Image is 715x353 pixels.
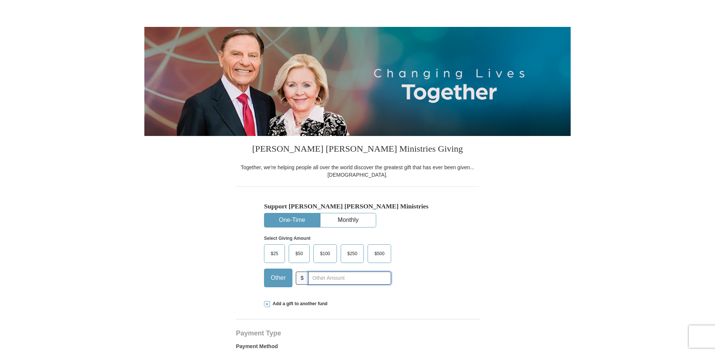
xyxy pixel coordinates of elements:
[292,248,307,259] span: $50
[236,164,479,179] div: Together, we're helping people all over the world discover the greatest gift that has ever been g...
[236,330,479,336] h4: Payment Type
[267,248,282,259] span: $25
[264,202,451,210] h5: Support [PERSON_NAME] [PERSON_NAME] Ministries
[264,236,310,241] strong: Select Giving Amount
[270,301,328,307] span: Add a gift to another fund
[316,248,334,259] span: $100
[308,272,391,285] input: Other Amount
[236,136,479,164] h3: [PERSON_NAME] [PERSON_NAME] Ministries Giving
[344,248,361,259] span: $250
[267,272,289,284] span: Other
[264,213,320,227] button: One-Time
[371,248,388,259] span: $500
[296,272,309,285] span: $
[320,213,376,227] button: Monthly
